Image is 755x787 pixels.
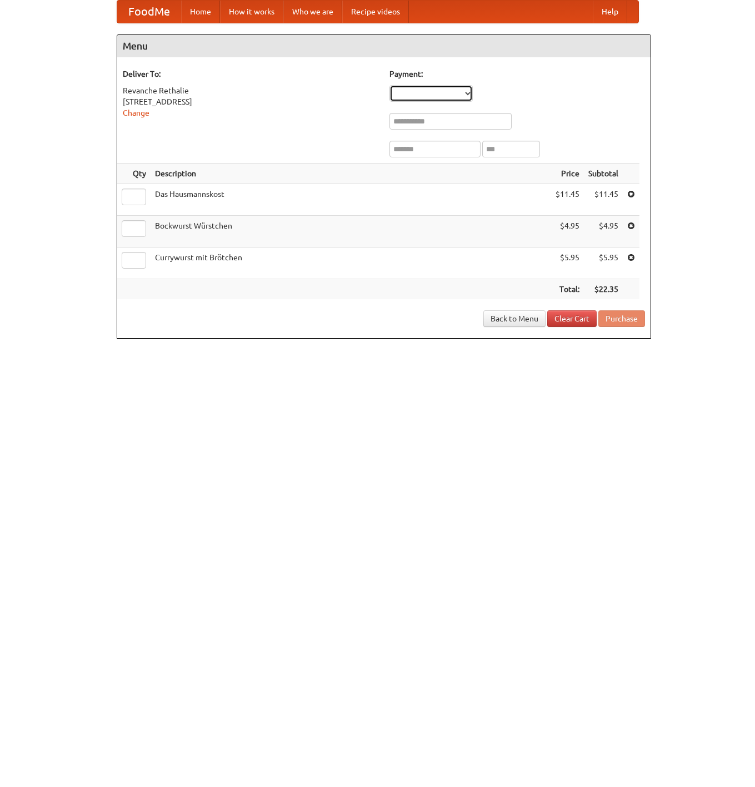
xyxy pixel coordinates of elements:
[220,1,283,23] a: How it works
[151,164,551,184] th: Description
[584,216,623,248] td: $4.95
[593,1,627,23] a: Help
[283,1,342,23] a: Who we are
[551,216,584,248] td: $4.95
[598,310,645,327] button: Purchase
[551,248,584,279] td: $5.95
[584,164,623,184] th: Subtotal
[551,184,584,216] td: $11.45
[342,1,409,23] a: Recipe videos
[584,184,623,216] td: $11.45
[123,85,378,96] div: Revanche Rethalie
[117,35,651,57] h4: Menu
[123,68,378,80] h5: Deliver To:
[551,164,584,184] th: Price
[151,184,551,216] td: Das Hausmannskost
[123,108,149,117] a: Change
[584,248,623,279] td: $5.95
[123,96,378,107] div: [STREET_ADDRESS]
[181,1,220,23] a: Home
[151,216,551,248] td: Bockwurst Würstchen
[117,1,181,23] a: FoodMe
[483,310,546,327] a: Back to Menu
[551,279,584,300] th: Total:
[389,68,645,80] h5: Payment:
[547,310,597,327] a: Clear Cart
[117,164,151,184] th: Qty
[584,279,623,300] th: $22.35
[151,248,551,279] td: Currywurst mit Brötchen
